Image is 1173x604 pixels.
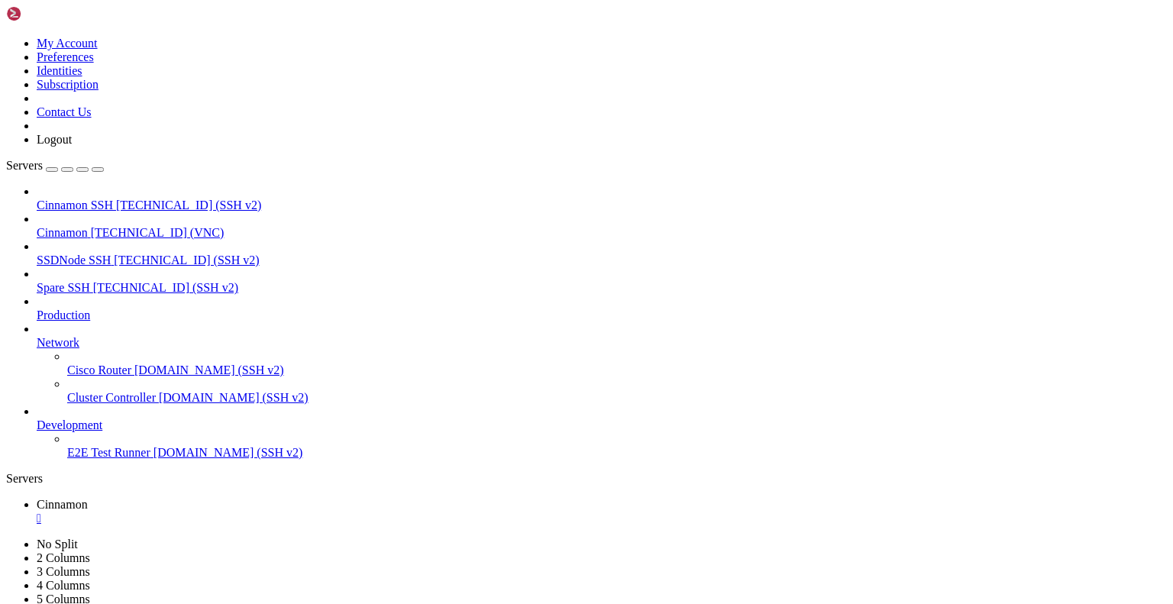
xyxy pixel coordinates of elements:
[37,498,88,511] span: Cinnamon
[91,226,225,239] span: [TECHNICAL_ID] (VNC)
[37,498,1167,525] a: Cinnamon
[37,295,1167,322] li: Production
[37,538,78,551] a: No Split
[37,336,1167,350] a: Network
[37,565,90,578] a: 3 Columns
[37,418,102,431] span: Development
[37,308,90,321] span: Production
[37,199,1167,212] a: Cinnamon SSH [TECHNICAL_ID] (SSH v2)
[159,391,309,404] span: [DOMAIN_NAME] (SSH v2)
[114,254,259,266] span: [TECHNICAL_ID] (SSH v2)
[37,551,90,564] a: 2 Columns
[37,322,1167,405] li: Network
[37,512,1167,525] a: 
[37,254,111,266] span: SSDNode SSH
[67,377,1167,405] li: Cluster Controller [DOMAIN_NAME] (SSH v2)
[93,281,238,294] span: [TECHNICAL_ID] (SSH v2)
[37,281,1167,295] a: Spare SSH [TECHNICAL_ID] (SSH v2)
[116,199,261,212] span: [TECHNICAL_ID] (SSH v2)
[67,446,1167,460] a: E2E Test Runner [DOMAIN_NAME] (SSH v2)
[37,212,1167,240] li: Cinnamon [TECHNICAL_ID] (VNC)
[37,240,1167,267] li: SSDNode SSH [TECHNICAL_ID] (SSH v2)
[37,418,1167,432] a: Development
[37,579,90,592] a: 4 Columns
[67,446,150,459] span: E2E Test Runner
[37,308,1167,322] a: Production
[37,336,79,349] span: Network
[67,350,1167,377] li: Cisco Router [DOMAIN_NAME] (SSH v2)
[153,446,303,459] span: [DOMAIN_NAME] (SSH v2)
[6,6,94,21] img: Shellngn
[37,64,82,77] a: Identities
[37,133,72,146] a: Logout
[67,432,1167,460] li: E2E Test Runner [DOMAIN_NAME] (SSH v2)
[37,199,113,212] span: Cinnamon SSH
[37,37,98,50] a: My Account
[6,472,1167,486] div: Servers
[37,226,1167,240] a: Cinnamon [TECHNICAL_ID] (VNC)
[67,363,1167,377] a: Cisco Router [DOMAIN_NAME] (SSH v2)
[37,185,1167,212] li: Cinnamon SSH [TECHNICAL_ID] (SSH v2)
[6,159,104,172] a: Servers
[37,254,1167,267] a: SSDNode SSH [TECHNICAL_ID] (SSH v2)
[6,159,43,172] span: Servers
[67,391,156,404] span: Cluster Controller
[67,391,1167,405] a: Cluster Controller [DOMAIN_NAME] (SSH v2)
[37,105,92,118] a: Contact Us
[37,281,90,294] span: Spare SSH
[37,405,1167,460] li: Development
[67,363,131,376] span: Cisco Router
[37,226,88,239] span: Cinnamon
[37,78,99,91] a: Subscription
[37,50,94,63] a: Preferences
[37,267,1167,295] li: Spare SSH [TECHNICAL_ID] (SSH v2)
[134,363,284,376] span: [DOMAIN_NAME] (SSH v2)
